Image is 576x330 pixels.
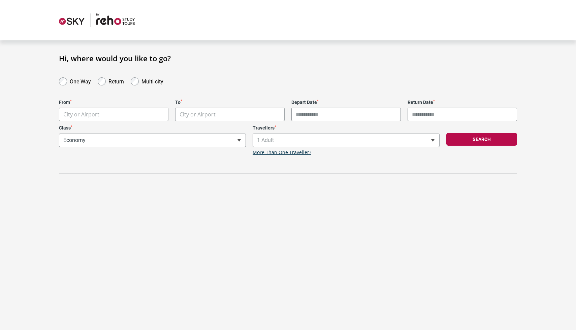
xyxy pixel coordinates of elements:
button: Search [446,133,517,146]
span: 1 Adult [253,134,440,147]
label: One Way [70,77,91,85]
span: City or Airport [175,108,284,121]
span: 1 Adult [253,134,439,147]
h1: Hi, where would you like to go? [59,54,517,63]
label: To [175,100,285,105]
span: City or Airport [59,108,168,121]
label: Class [59,125,246,131]
span: City or Airport [180,111,216,118]
a: More Than One Traveller? [253,150,311,155]
label: Return Date [408,100,517,105]
label: Depart Date [291,100,401,105]
span: Economy [59,134,246,147]
label: From [59,100,168,105]
span: City or Airport [63,111,99,118]
label: Return [108,77,124,85]
span: City or Airport [175,108,285,121]
label: Multi-city [141,77,163,85]
label: Travellers [253,125,440,131]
